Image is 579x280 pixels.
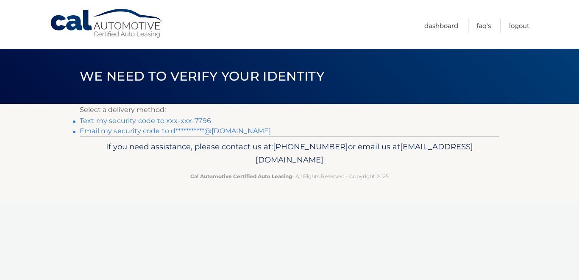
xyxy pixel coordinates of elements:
p: - All Rights Reserved - Copyright 2025 [85,172,494,181]
a: FAQ's [476,19,491,33]
p: If you need assistance, please contact us at: or email us at [85,140,494,167]
a: Logout [509,19,529,33]
strong: Cal Automotive Certified Auto Leasing [190,173,292,179]
p: Select a delivery method: [80,104,499,116]
a: Dashboard [424,19,458,33]
span: We need to verify your identity [80,68,324,84]
a: Text my security code to xxx-xxx-7796 [80,117,211,125]
span: [PHONE_NUMBER] [273,142,348,151]
a: Cal Automotive [50,8,164,39]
